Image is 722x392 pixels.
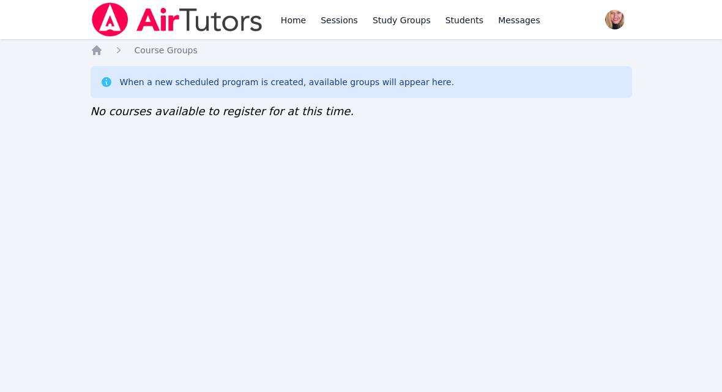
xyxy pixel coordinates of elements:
[135,44,198,56] a: Course Groups
[91,105,354,118] span: No courses available to register for at this time.
[91,44,632,56] nav: Breadcrumb
[91,2,264,37] img: Air Tutors
[120,76,455,88] div: When a new scheduled program is created, available groups will appear here.
[498,14,540,26] span: Messages
[135,45,198,55] span: Course Groups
